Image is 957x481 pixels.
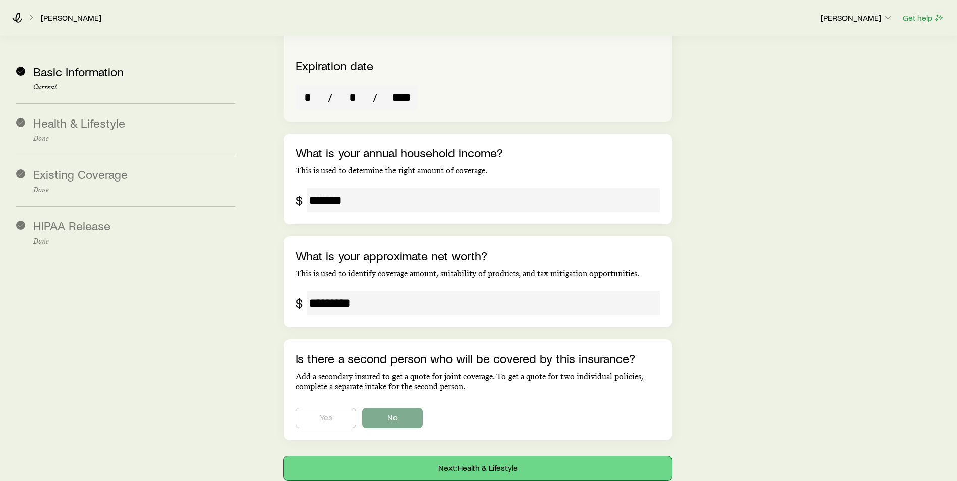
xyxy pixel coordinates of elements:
[33,186,235,194] p: Done
[296,408,356,428] button: Yes
[296,146,660,160] p: What is your annual household income?
[296,193,303,207] div: $
[296,166,660,176] p: This is used to determine the right amount of coverage.
[33,64,124,79] span: Basic Information
[33,167,128,182] span: Existing Coverage
[40,13,102,23] a: [PERSON_NAME]
[821,13,893,23] p: [PERSON_NAME]
[902,12,945,24] button: Get help
[296,269,660,279] p: This is used to identify coverage amount, suitability of products, and tax mitigation opportunities.
[296,58,373,73] label: Expiration date
[33,218,110,233] span: HIPAA Release
[33,115,125,130] span: Health & Lifestyle
[820,12,894,24] button: [PERSON_NAME]
[296,249,660,263] p: What is your approximate net worth?
[33,135,235,143] p: Done
[33,237,235,246] p: Done
[369,90,381,104] span: /
[296,372,660,392] p: Add a secondary insured to get a quote for joint coverage. To get a quote for two individual poli...
[296,351,660,366] p: Is there a second person who will be covered by this insurance?
[296,296,303,310] div: $
[362,408,423,428] button: No
[324,90,336,104] span: /
[284,456,672,480] button: Next: Health & Lifestyle
[33,83,235,91] p: Current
